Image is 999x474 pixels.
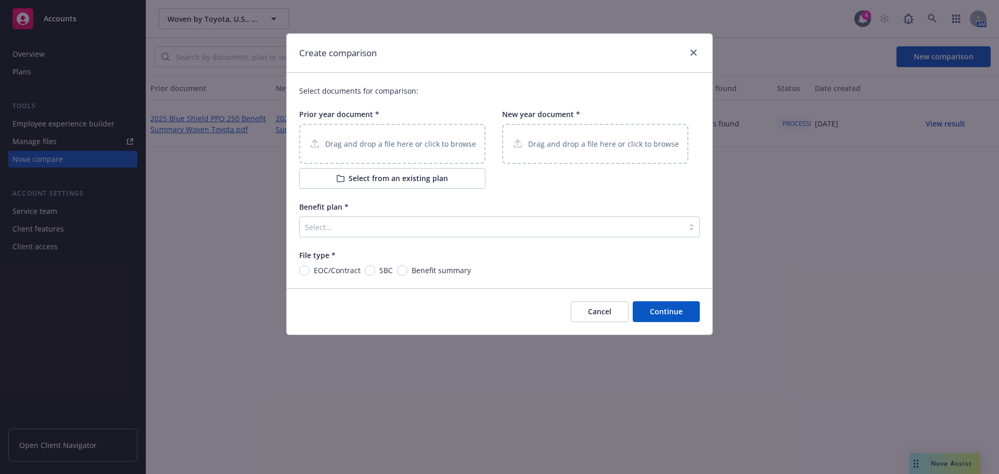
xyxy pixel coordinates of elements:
input: SBC [365,265,375,276]
p: Drag and drop a file here or click to browse [528,138,679,149]
span: New year document * [502,109,580,119]
span: File type * [299,250,336,260]
span: Prior year document * [299,109,379,119]
span: SBC [379,265,393,276]
span: Benefit plan * [299,202,349,212]
div: Drag and drop a file here or click to browse [502,124,688,164]
input: Benefit summary [397,265,407,276]
button: Cancel [571,301,629,322]
button: Select from an existing plan [299,168,485,189]
h1: Create comparison [299,46,377,60]
span: EOC/Contract [314,265,361,276]
span: Benefit summary [412,265,471,276]
button: Continue [633,301,700,322]
div: Drag and drop a file here or click to browse [299,124,485,164]
p: Drag and drop a file here or click to browse [325,138,476,149]
a: close [687,46,700,59]
input: EOC/Contract [299,265,310,276]
p: Select documents for comparison: [299,85,700,96]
